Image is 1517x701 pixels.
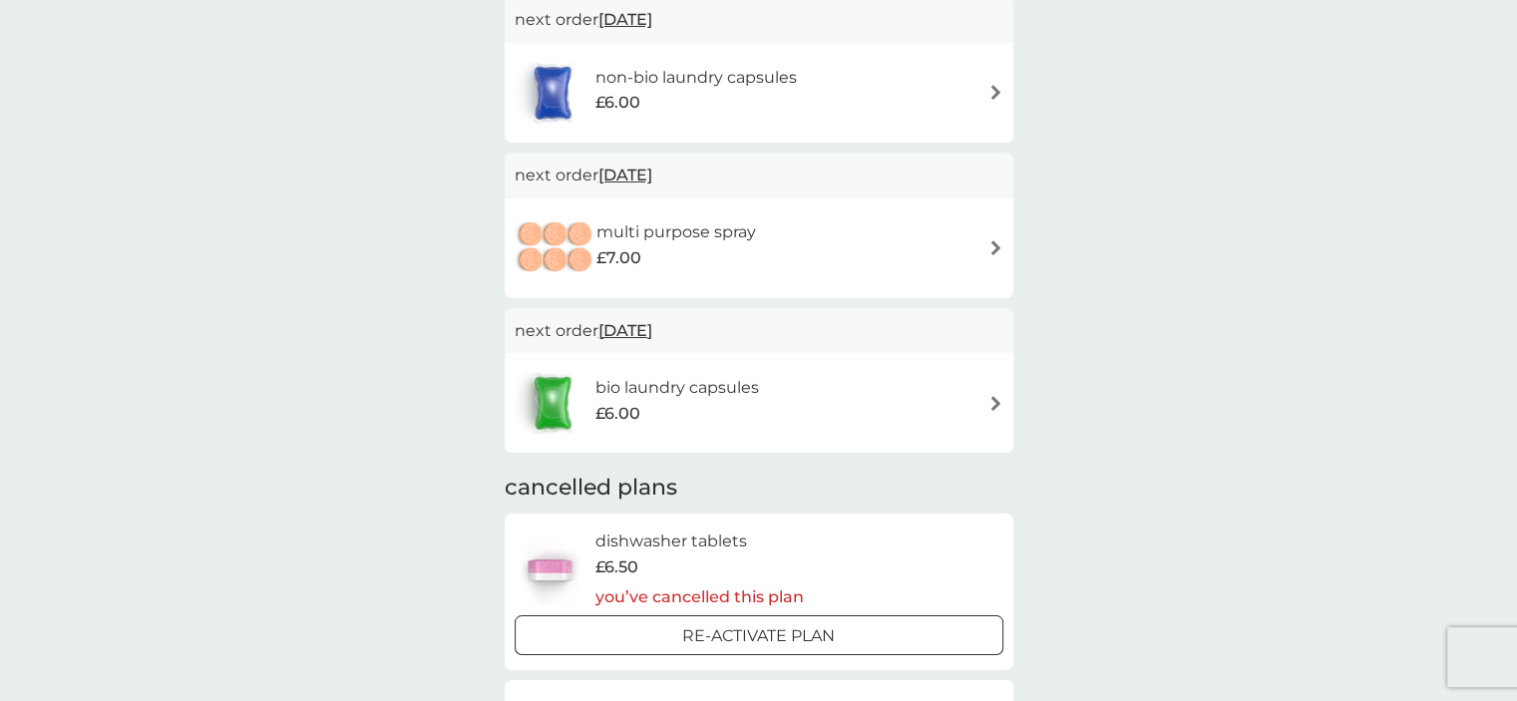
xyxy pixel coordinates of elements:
[515,7,1003,33] p: next order
[596,245,641,271] span: £7.00
[595,375,759,401] h6: bio laundry capsules
[682,623,835,649] p: Re-activate Plan
[598,156,652,194] span: [DATE]
[595,401,640,427] span: £6.00
[988,240,1003,255] img: arrow right
[515,318,1003,344] p: next order
[988,85,1003,100] img: arrow right
[505,473,1013,504] h2: cancelled plans
[515,368,590,438] img: bio laundry capsules
[988,396,1003,411] img: arrow right
[515,58,590,128] img: non-bio laundry capsules
[595,554,638,580] span: £6.50
[595,90,640,116] span: £6.00
[595,65,797,91] h6: non-bio laundry capsules
[515,534,584,604] img: dishwasher tablets
[595,528,804,554] h6: dishwasher tablets
[595,584,804,610] p: you’ve cancelled this plan
[515,163,1003,188] p: next order
[596,219,756,245] h6: multi purpose spray
[598,311,652,350] span: [DATE]
[515,213,596,283] img: multi purpose spray
[515,615,1003,655] button: Re-activate Plan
